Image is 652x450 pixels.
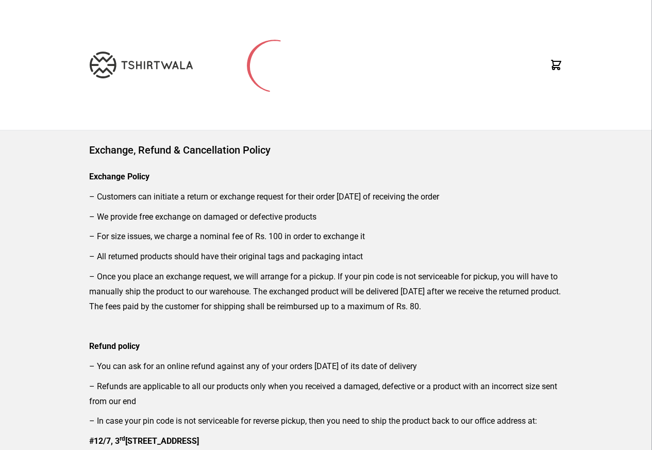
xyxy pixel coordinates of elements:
[89,341,140,351] strong: Refund policy
[89,249,563,264] p: – All returned products should have their original tags and packaging intact
[120,435,125,442] sup: rd
[89,414,563,429] p: – In case your pin code is not serviceable for reverse pickup, then you need to ship the product ...
[89,210,563,225] p: – We provide free exchange on damaged or defective products
[90,52,193,78] img: TW-LOGO-400-104.png
[89,436,199,446] strong: #12/7, 3 [STREET_ADDRESS]
[89,359,563,374] p: – You can ask for an online refund against any of your orders [DATE] of its date of delivery
[89,143,563,157] h1: Exchange, Refund & Cancellation Policy
[89,379,563,409] p: – Refunds are applicable to all our products only when you received a damaged, defective or a pro...
[89,172,149,181] strong: Exchange Policy
[89,270,563,314] p: – Once you place an exchange request, we will arrange for a pickup. If your pin code is not servi...
[89,229,563,244] p: – For size issues, we charge a nominal fee of Rs. 100 in order to exchange it
[89,190,563,205] p: – Customers can initiate a return or exchange request for their order [DATE] of receiving the order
